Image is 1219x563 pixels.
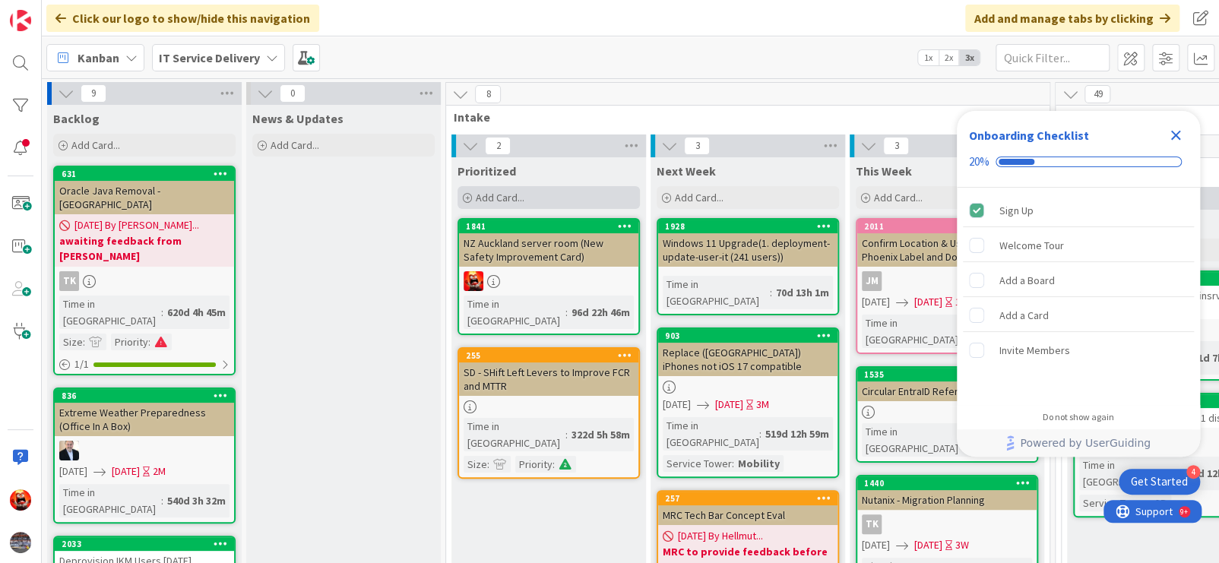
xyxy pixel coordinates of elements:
span: 0 [280,84,306,103]
span: Next Week [657,163,716,179]
span: Intake [454,109,1031,125]
div: 9+ [77,6,84,18]
div: 257 [665,493,837,504]
span: 1x [918,50,939,65]
span: [DATE] [862,294,890,310]
span: : [487,456,489,473]
div: 903 [665,331,837,341]
span: [DATE] By Hellmut... [678,528,763,544]
div: Add a Card is incomplete. [963,299,1194,332]
div: AD [1151,495,1171,511]
div: 255 [459,349,638,362]
div: 1440 [864,478,1037,489]
span: : [83,334,85,350]
div: Open Get Started checklist, remaining modules: 4 [1119,469,1200,495]
div: Add and manage tabs by clicking [965,5,1179,32]
div: 3W [955,537,969,553]
div: 1535 [857,368,1037,381]
div: 2011 [857,220,1037,233]
div: Checklist Container [957,111,1200,457]
span: : [161,492,163,509]
div: Mobility [734,455,784,472]
span: Add Card... [271,138,319,152]
span: Add Card... [874,191,923,204]
div: TK [862,514,882,534]
div: Get Started [1131,474,1188,489]
span: : [553,456,555,473]
a: 903Replace ([GEOGRAPHIC_DATA]) iPhones not iOS 17 compatible[DATE][DATE]3MTime in [GEOGRAPHIC_DAT... [657,327,839,478]
div: Priority [515,456,553,473]
span: : [148,334,150,350]
div: NZ Auckland server room (New Safety Improvement Card) [459,233,638,267]
div: Sign Up is complete. [963,194,1194,227]
div: Checklist items [957,188,1200,401]
div: 2011 [864,221,1037,232]
input: Quick Filter... [996,44,1110,71]
div: 631 [62,169,234,179]
a: 1928Windows 11 Upgrade(1. deployment-update-user-it (241 users))Time in [GEOGRAPHIC_DATA]:70d 13h 1m [657,218,839,315]
div: 2033 [62,539,234,549]
span: : [1181,465,1183,482]
div: Extreme Weather Preparedness (Office In A Box) [55,403,234,436]
div: 1535Circular EntraID References [857,368,1037,401]
div: Close Checklist [1164,123,1188,147]
div: Add a Board [999,271,1055,289]
span: 2x [939,50,959,65]
div: Time in [GEOGRAPHIC_DATA] [59,484,161,517]
div: Circular EntraID References [857,381,1037,401]
span: Support [32,2,69,21]
div: 903 [658,329,837,343]
div: 1841 [466,221,638,232]
div: Size [464,456,487,473]
div: 1928 [658,220,837,233]
div: Click our logo to show/hide this navigation [46,5,319,32]
div: Nutanix - Migration Planning [857,490,1037,510]
div: Time in [GEOGRAPHIC_DATA] [464,418,565,451]
span: 8 [475,85,501,103]
span: [DATE] [862,537,890,553]
div: Time in [GEOGRAPHIC_DATA] [464,296,565,329]
span: [DATE] By [PERSON_NAME]... [74,217,199,233]
span: [DATE] [112,463,140,479]
a: 836Extreme Weather Preparedness (Office In A Box)HO[DATE][DATE]2MTime in [GEOGRAPHIC_DATA]:540d 3... [53,387,236,523]
div: 631Oracle Java Removal - [GEOGRAPHIC_DATA] [55,167,234,214]
b: IT Service Delivery [159,50,260,65]
div: Priority [111,334,148,350]
span: [DATE] [914,537,942,553]
span: : [770,284,772,301]
div: 20% [969,155,989,169]
div: JM [857,271,1037,291]
div: 257 [658,492,837,505]
span: 1 / 1 [74,356,89,372]
span: Kanban [78,49,119,67]
span: 49 [1084,85,1110,103]
img: VN [10,489,31,511]
div: 2M [153,463,166,479]
span: [DATE] [715,397,743,413]
div: Time in [GEOGRAPHIC_DATA] [59,296,161,329]
div: 1/1 [55,355,234,374]
div: Checklist progress: 20% [969,155,1188,169]
span: Add Card... [675,191,723,204]
span: 3 [883,137,909,155]
div: 1928Windows 11 Upgrade(1. deployment-update-user-it (241 users)) [658,220,837,267]
img: VN [464,271,483,291]
div: 96d 22h 46m [568,304,634,321]
div: 540d 3h 32m [163,492,230,509]
div: 620d 4h 45m [163,304,230,321]
div: Windows 11 Upgrade(1. deployment-update-user-it (241 users)) [658,233,837,267]
div: Add a Card [999,306,1049,324]
div: 1535 [864,369,1037,380]
div: Invite Members [999,341,1070,359]
span: : [565,426,568,443]
a: 1841NZ Auckland server room (New Safety Improvement Card)VNTime in [GEOGRAPHIC_DATA]:96d 22h 46m [458,218,640,335]
div: Footer [957,429,1200,457]
span: : [565,304,568,321]
div: TK [59,271,79,291]
img: Visit kanbanzone.com [10,10,31,31]
div: Welcome Tour is incomplete. [963,229,1194,262]
div: VN [459,271,638,291]
a: 2011Confirm Location & Use of Proj. Phoenix Label and Document PrintersJM[DATE][DATE]1DTime in [G... [856,218,1038,354]
span: : [161,304,163,321]
div: Welcome Tour [999,236,1064,255]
